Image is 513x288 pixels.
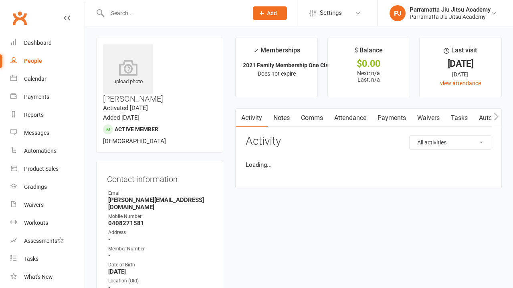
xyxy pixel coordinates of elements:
[410,6,491,13] div: Parramatta Jiu Jitsu Academy
[24,238,64,244] div: Assessments
[445,109,473,127] a: Tasks
[253,6,287,20] button: Add
[412,109,445,127] a: Waivers
[335,70,402,83] p: Next: n/a Last: n/a
[320,4,342,22] span: Settings
[440,80,481,86] a: view attendance
[410,13,491,20] div: Parramatta Jiu Jitsu Academy
[10,250,85,268] a: Tasks
[10,268,85,286] a: What's New
[24,148,57,154] div: Automations
[335,60,402,68] div: $0.00
[108,277,212,285] div: Location (Old)
[10,8,30,28] a: Clubworx
[444,45,477,60] div: Last visit
[108,190,212,197] div: Email
[24,112,44,118] div: Reports
[354,45,383,60] div: $ Balance
[108,261,212,269] div: Date of Birth
[24,220,48,226] div: Workouts
[24,202,44,208] div: Waivers
[108,213,212,220] div: Mobile Number
[268,109,295,127] a: Notes
[10,106,85,124] a: Reports
[108,229,212,236] div: Address
[10,88,85,106] a: Payments
[10,34,85,52] a: Dashboard
[105,8,242,19] input: Search...
[24,256,38,262] div: Tasks
[10,160,85,178] a: Product Sales
[24,184,47,190] div: Gradings
[108,220,212,227] strong: 0408271581
[427,70,494,79] div: [DATE]
[115,126,158,132] span: Active member
[10,52,85,70] a: People
[103,138,166,145] span: [DEMOGRAPHIC_DATA]
[10,70,85,88] a: Calendar
[10,214,85,232] a: Workouts
[10,142,85,160] a: Automations
[24,130,49,136] div: Messages
[243,62,360,68] strong: 2021 Family Membership One Class Per Week
[24,76,46,82] div: Calendar
[295,109,329,127] a: Comms
[372,109,412,127] a: Payments
[108,236,212,243] strong: -
[10,196,85,214] a: Waivers
[10,232,85,250] a: Assessments
[24,40,52,46] div: Dashboard
[427,60,494,68] div: [DATE]
[24,94,49,100] div: Payments
[10,178,85,196] a: Gradings
[390,5,406,21] div: PJ
[246,135,491,148] h3: Activity
[103,114,139,121] time: Added [DATE]
[329,109,372,127] a: Attendance
[246,160,491,170] li: Loading...
[103,104,148,112] time: Activated [DATE]
[10,124,85,142] a: Messages
[253,45,300,60] div: Memberships
[24,274,53,280] div: What's New
[267,10,277,16] span: Add
[253,47,259,54] i: ✓
[107,172,212,184] h3: Contact information
[103,60,153,86] div: upload photo
[24,166,59,172] div: Product Sales
[108,268,212,275] strong: [DATE]
[108,196,212,211] strong: [PERSON_NAME][EMAIL_ADDRESS][DOMAIN_NAME]
[24,58,42,64] div: People
[103,44,216,103] h3: [PERSON_NAME]
[108,245,212,253] div: Member Number
[236,109,268,127] a: Activity
[108,252,212,259] strong: -
[258,70,296,77] span: Does not expire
